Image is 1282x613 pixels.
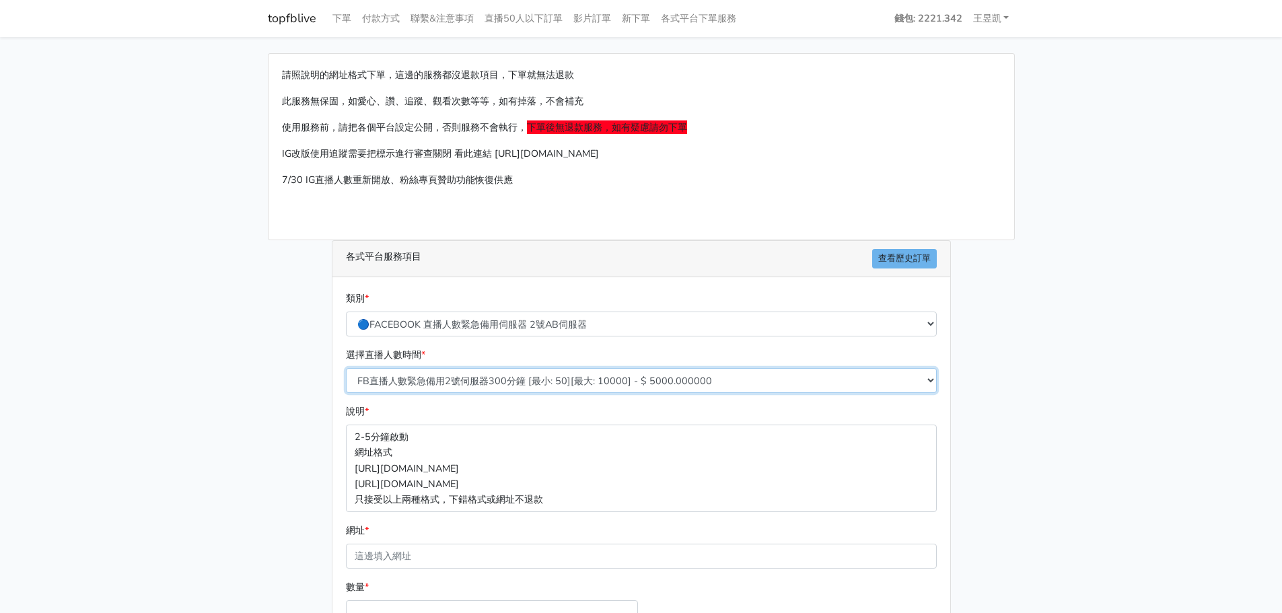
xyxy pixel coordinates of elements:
[346,579,369,595] label: 數量
[282,94,1001,109] p: 此服務無保固，如愛心、讚、追蹤、觀看次數等等，如有掉落，不會補充
[357,5,405,32] a: 付款方式
[968,5,1015,32] a: 王昱凱
[282,67,1001,83] p: 請照說明的網址格式下單，這邊的服務都沒退款項目，下單就無法退款
[655,5,742,32] a: 各式平台下單服務
[327,5,357,32] a: 下單
[894,11,962,25] strong: 錢包: 2221.342
[282,146,1001,161] p: IG改版使用追蹤需要把標示進行審查關閉 看此連結 [URL][DOMAIN_NAME]
[616,5,655,32] a: 新下單
[282,172,1001,188] p: 7/30 IG直播人數重新開放、粉絲專頁贊助功能恢復供應
[405,5,479,32] a: 聯繫&注意事項
[346,544,937,569] input: 這邊填入網址
[889,5,968,32] a: 錢包: 2221.342
[346,347,425,363] label: 選擇直播人數時間
[282,120,1001,135] p: 使用服務前，請把各個平台設定公開，否則服務不會執行，
[872,249,937,268] a: 查看歷史訂單
[346,425,937,511] p: 2-5分鐘啟動 網址格式 [URL][DOMAIN_NAME] [URL][DOMAIN_NAME] 只接受以上兩種格式，下錯格式或網址不退款
[479,5,568,32] a: 直播50人以下訂單
[332,241,950,277] div: 各式平台服務項目
[268,5,316,32] a: topfblive
[346,404,369,419] label: 說明
[527,120,687,134] span: 下單後無退款服務，如有疑慮請勿下單
[346,523,369,538] label: 網址
[346,291,369,306] label: 類別
[568,5,616,32] a: 影片訂單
